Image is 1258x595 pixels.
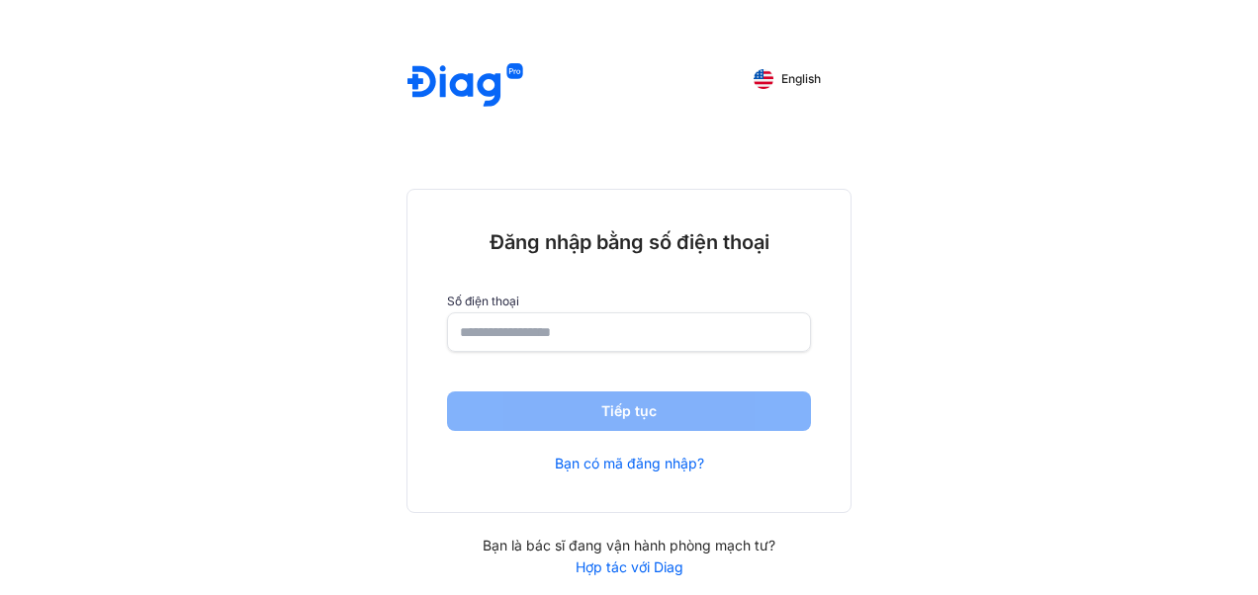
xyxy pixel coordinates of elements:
span: English [781,72,821,86]
button: Tiếp tục [447,391,811,431]
a: Bạn có mã đăng nhập? [555,455,704,472]
img: logo [407,63,523,110]
img: English [754,69,773,89]
div: Đăng nhập bằng số điện thoại [447,229,811,255]
div: Bạn là bác sĩ đang vận hành phòng mạch tư? [406,537,852,554]
button: English [740,63,835,95]
label: Số điện thoại [447,295,811,308]
a: Hợp tác với Diag [406,558,852,576]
